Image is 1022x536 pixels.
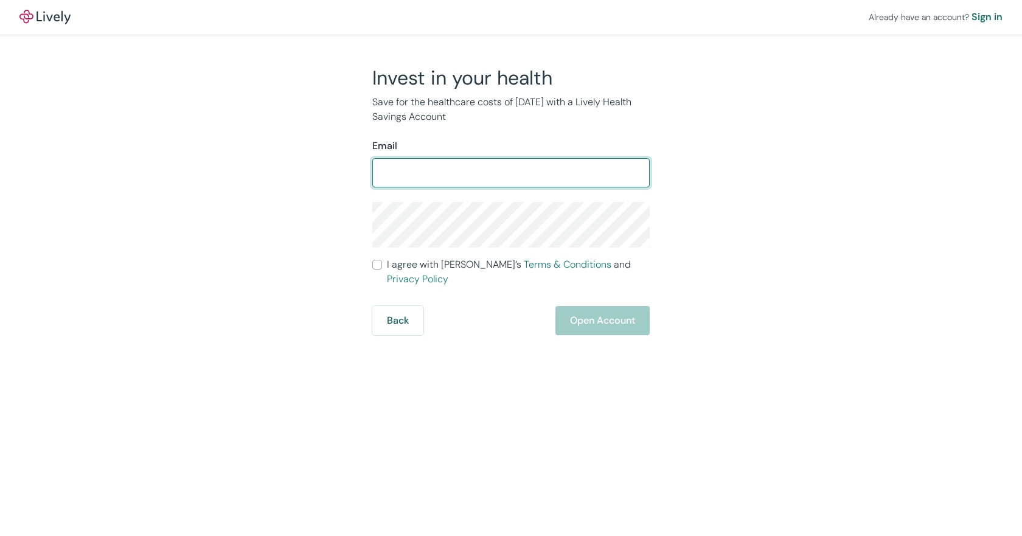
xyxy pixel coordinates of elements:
a: Privacy Policy [387,273,448,285]
p: Save for the healthcare costs of [DATE] with a Lively Health Savings Account [372,95,650,124]
a: Sign in [972,10,1003,24]
label: Email [372,139,397,153]
keeper-lock: Open Keeper Popup [627,165,641,180]
a: Terms & Conditions [524,258,611,271]
button: Back [372,306,423,335]
div: Already have an account? [869,10,1003,24]
img: Lively [19,10,71,24]
span: I agree with [PERSON_NAME]’s and [387,257,650,287]
a: LivelyLively [19,10,71,24]
h2: Invest in your health [372,66,650,90]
